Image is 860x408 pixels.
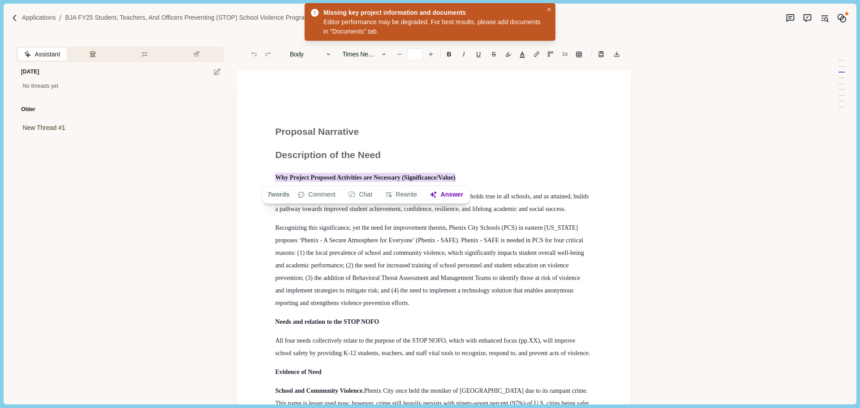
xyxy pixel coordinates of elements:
[572,48,585,60] button: Line height
[476,51,481,57] u: U
[425,48,437,60] button: Increase font size
[275,126,359,137] span: Proposal Narrative
[472,48,486,60] button: U
[275,224,585,306] span: Recognizing this significance, yet the need for improvement therein, Phenix City Schools (PCS) in...
[275,369,321,375] span: Evidence of Need
[275,150,381,160] span: Description of the Need
[16,82,224,90] div: No threads yet
[338,48,391,60] button: Times New Roman
[275,337,590,356] span: All four needs collectively relate to the purpose of the STOP NOFO, which with enhanced focus (pp...
[442,48,456,60] button: B
[275,387,364,394] span: School and Community Violence.
[262,48,274,60] button: Redo
[34,50,60,59] span: Assistant
[22,123,65,133] span: New Thread #1
[11,14,19,22] img: Forward slash icon
[323,8,540,17] div: Missing key project information and documents
[344,189,377,201] button: Chat
[248,48,260,60] button: Undo
[487,48,500,60] button: S
[16,99,35,120] div: Older
[425,189,468,201] button: Answer
[544,48,557,60] button: Adjust margins
[611,48,623,60] button: Export to docx
[16,62,39,82] div: [DATE]
[285,48,336,60] button: Body
[275,173,455,182] span: Why Project Proposed Activities are Necessary (Significance/Value)
[56,14,65,22] img: Forward slash icon
[393,48,406,60] button: Decrease font size
[22,13,56,22] a: Applications
[492,51,496,57] s: S
[265,189,290,201] div: 7 words
[457,48,470,60] button: I
[323,17,543,36] div: Editor performance may be degraded. For best results, please add documents in "Documents" tab.
[275,193,590,212] span: A safe learning environment is the foundation of a successful education. This holds true in all s...
[530,48,543,60] button: Line height
[275,318,379,325] span: Needs and relation to the STOP NOFO
[65,13,373,22] a: BJA FY25 Student, Teachers, and Officers Preventing (STOP) School Violence Program (O-BJA-2025-17...
[293,189,340,201] button: Comment
[447,51,451,57] b: B
[559,48,571,60] button: Line height
[463,51,465,57] i: I
[595,48,607,60] button: Line height
[380,189,422,201] button: Rewrite
[545,5,554,14] button: Close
